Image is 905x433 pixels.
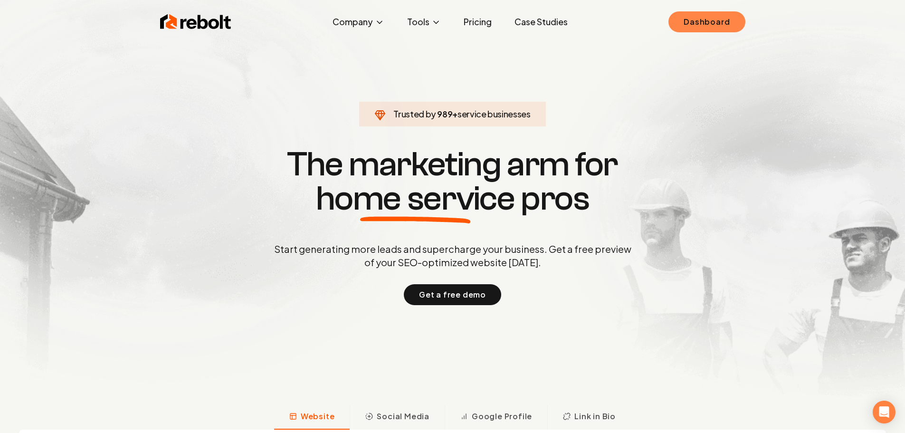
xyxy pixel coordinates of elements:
[507,12,575,31] a: Case Studies
[437,107,452,121] span: 989
[225,147,681,216] h1: The marketing arm for pros
[393,108,436,119] span: Trusted by
[452,108,457,119] span: +
[472,411,532,422] span: Google Profile
[457,108,531,119] span: service businesses
[456,12,499,31] a: Pricing
[873,401,895,423] div: Open Intercom Messenger
[325,12,392,31] button: Company
[404,284,501,305] button: Get a free demo
[377,411,429,422] span: Social Media
[668,11,745,32] a: Dashboard
[272,242,633,269] p: Start generating more leads and supercharge your business. Get a free preview of your SEO-optimiz...
[274,405,350,430] button: Website
[301,411,335,422] span: Website
[316,182,515,216] span: home service
[160,12,231,31] img: Rebolt Logo
[547,405,631,430] button: Link in Bio
[574,411,616,422] span: Link in Bio
[445,405,547,430] button: Google Profile
[350,405,445,430] button: Social Media
[400,12,448,31] button: Tools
